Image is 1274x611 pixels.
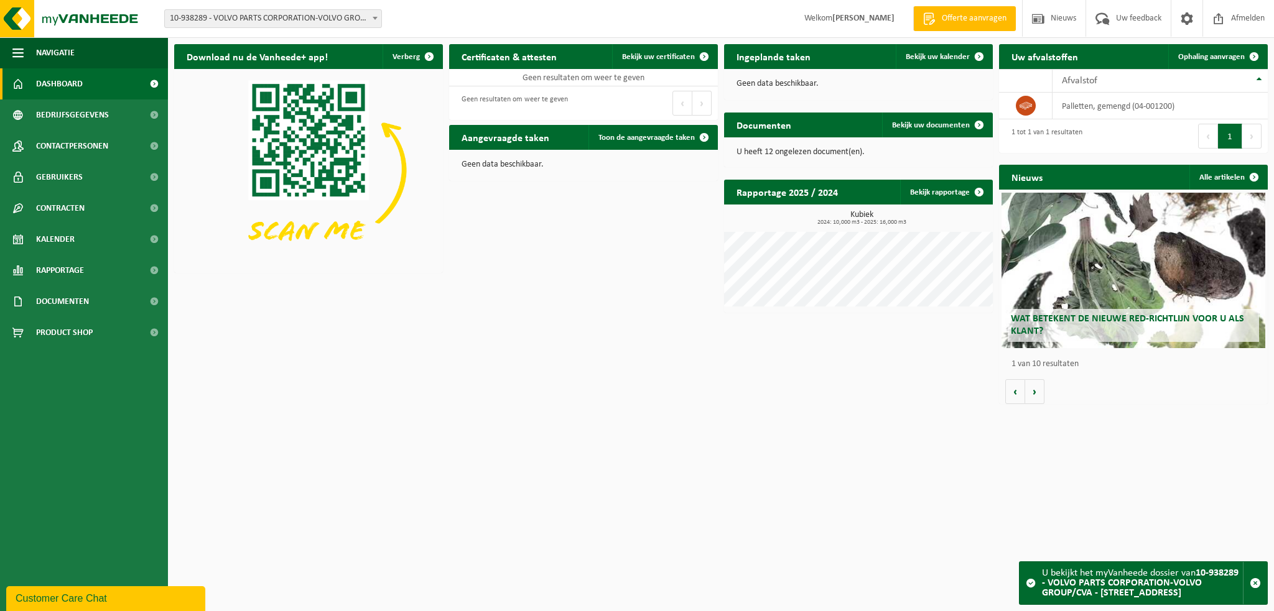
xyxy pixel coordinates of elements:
div: U bekijkt het myVanheede dossier van [1042,562,1243,604]
button: Verberg [383,44,442,69]
p: 1 van 10 resultaten [1011,360,1262,369]
strong: [PERSON_NAME] [832,14,895,23]
a: Ophaling aanvragen [1168,44,1267,69]
a: Bekijk uw kalender [896,44,992,69]
span: Kalender [36,224,75,255]
button: Next [1242,124,1262,149]
p: Geen data beschikbaar. [737,80,980,88]
h2: Nieuws [999,165,1055,189]
h2: Ingeplande taken [724,44,823,68]
button: Vorige [1005,379,1025,404]
span: 10-938289 - VOLVO PARTS CORPORATION-VOLVO GROUP/CVA - 9041 OOSTAKKER, SMALLEHEERWEG 31 [165,10,381,27]
span: 2024: 10,000 m3 - 2025: 16,000 m3 [730,219,993,226]
span: Offerte aanvragen [939,12,1010,25]
span: Bekijk uw certificaten [622,53,695,61]
div: Geen resultaten om weer te geven [455,90,568,117]
span: Bedrijfsgegevens [36,99,109,131]
a: Offerte aanvragen [913,6,1016,31]
h3: Kubiek [730,211,993,226]
div: 1 tot 1 van 1 resultaten [1005,122,1082,150]
iframe: chat widget [6,584,208,611]
span: Bekijk uw kalender [906,53,970,61]
td: Geen resultaten om weer te geven [449,69,718,86]
span: Navigatie [36,37,75,68]
td: palletten, gemengd (04-001200) [1053,93,1268,119]
button: 1 [1218,124,1242,149]
span: Verberg [393,53,420,61]
h2: Documenten [724,113,804,137]
span: Contactpersonen [36,131,108,162]
button: Next [692,91,712,116]
p: U heeft 12 ongelezen document(en). [737,148,980,157]
a: Bekijk uw documenten [882,113,992,137]
h2: Certificaten & attesten [449,44,569,68]
img: Download de VHEPlus App [174,69,443,270]
span: Ophaling aanvragen [1178,53,1245,61]
a: Bekijk uw certificaten [612,44,717,69]
span: Wat betekent de nieuwe RED-richtlijn voor u als klant? [1011,314,1244,336]
h2: Aangevraagde taken [449,125,562,149]
span: Toon de aangevraagde taken [598,134,695,142]
button: Previous [672,91,692,116]
span: Afvalstof [1062,76,1097,86]
span: Rapportage [36,255,84,286]
a: Toon de aangevraagde taken [588,125,717,150]
button: Previous [1198,124,1218,149]
a: Bekijk rapportage [900,180,992,204]
span: Product Shop [36,317,93,348]
span: Contracten [36,193,85,224]
h2: Rapportage 2025 / 2024 [724,180,850,204]
button: Volgende [1025,379,1044,404]
strong: 10-938289 - VOLVO PARTS CORPORATION-VOLVO GROUP/CVA - [STREET_ADDRESS] [1042,568,1239,598]
h2: Uw afvalstoffen [999,44,1090,68]
a: Alle artikelen [1189,165,1267,190]
h2: Download nu de Vanheede+ app! [174,44,340,68]
span: Dashboard [36,68,83,99]
p: Geen data beschikbaar. [462,160,705,169]
span: Bekijk uw documenten [892,121,970,129]
span: Documenten [36,286,89,317]
a: Wat betekent de nieuwe RED-richtlijn voor u als klant? [1002,193,1265,348]
span: Gebruikers [36,162,83,193]
span: 10-938289 - VOLVO PARTS CORPORATION-VOLVO GROUP/CVA - 9041 OOSTAKKER, SMALLEHEERWEG 31 [164,9,382,28]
